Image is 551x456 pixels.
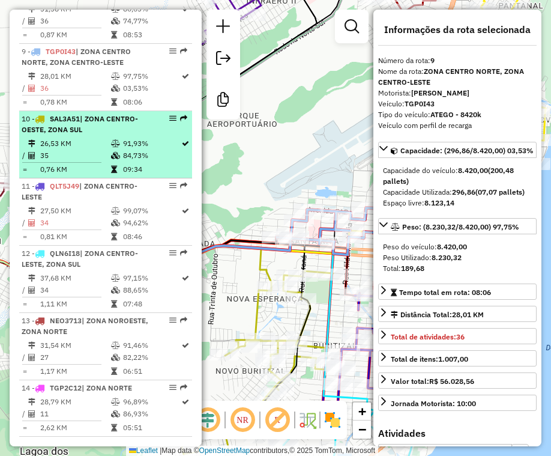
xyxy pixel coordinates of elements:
[40,396,110,408] td: 28,79 KM
[22,163,28,175] td: =
[40,422,110,434] td: 2,62 KM
[378,67,524,87] strong: ZONA CENTRO NORTE, ZONA CENTRO-LESTE
[111,219,120,226] i: % de utilização da cubagem
[22,316,148,336] span: 13 -
[383,252,532,263] div: Peso Utilizado:
[456,332,465,341] strong: 36
[401,264,424,273] strong: 189,68
[358,404,366,419] span: +
[111,287,120,294] i: % de utilização da cubagem
[28,73,35,80] i: Distância Total
[28,287,35,294] i: Total de Atividades
[50,316,82,325] span: NEO3713
[111,207,120,214] i: % de utilização do peso
[122,15,181,27] td: 74,77%
[28,354,35,361] i: Total de Atividades
[378,66,537,88] div: Nome da rota:
[28,140,35,147] i: Distância Total
[111,398,120,406] i: % de utilização do peso
[28,398,35,406] i: Distância Total
[430,56,435,65] strong: 9
[40,15,110,27] td: 36
[399,288,491,297] span: Tempo total em rota: 08:06
[111,31,117,38] i: Tempo total em rota
[193,406,222,434] span: Ocultar deslocamento
[111,342,120,349] i: % de utilização do peso
[28,152,35,159] i: Total de Atividades
[46,47,76,56] span: TGP0I43
[22,82,28,94] td: /
[182,342,189,349] i: Rota otimizada
[160,446,161,455] span: |
[22,114,138,134] span: 10 -
[28,207,35,214] i: Distância Total
[111,73,120,80] i: % de utilização do peso
[182,398,189,406] i: Rota otimizada
[22,365,28,377] td: =
[129,446,158,455] a: Leaflet
[40,351,110,363] td: 27
[111,300,117,308] i: Tempo total em rota
[22,217,28,229] td: /
[169,182,176,189] em: Opções
[28,342,35,349] i: Distância Total
[126,446,378,456] div: Map data © contributors,© 2025 TomTom, Microsoft
[22,47,131,67] span: 9 -
[28,219,35,226] i: Total de Atividades
[22,383,132,392] span: 14 -
[122,3,181,15] td: 80,63%
[452,310,484,319] span: 28,01 KM
[122,163,181,175] td: 09:34
[402,222,519,231] span: Peso: (8.230,32/8.420,00) 97,75%
[40,284,110,296] td: 34
[182,275,189,282] i: Rota otimizada
[111,275,120,282] i: % de utilização do peso
[28,410,35,418] i: Total de Atividades
[429,377,474,386] strong: R$ 56.028,56
[111,5,120,13] i: % de utilização do peso
[40,3,110,15] td: 31,38 KM
[111,410,120,418] i: % de utilização da cubagem
[22,422,28,434] td: =
[40,217,110,229] td: 34
[383,187,532,198] div: Capacidade Utilizada:
[122,29,181,41] td: 08:53
[211,46,235,73] a: Exportar sessão
[400,146,534,155] span: Capacidade: (296,86/8.420,00) 03,53%
[378,88,537,99] div: Motorista:
[211,88,235,115] a: Criar modelo
[122,408,181,420] td: 86,93%
[40,96,110,108] td: 0,78 KM
[391,332,465,341] span: Total de atividades:
[122,396,181,408] td: 96,89%
[40,138,110,150] td: 26,53 KM
[22,96,28,108] td: =
[122,365,181,377] td: 06:51
[22,284,28,296] td: /
[111,152,120,159] i: % de utilização da cubagem
[180,47,187,55] em: Rota exportada
[411,88,469,97] strong: [PERSON_NAME]
[378,328,537,344] a: Total de atividades:36
[122,70,181,82] td: 97,75%
[40,272,110,284] td: 37,68 KM
[378,428,537,439] h4: Atividades
[228,406,257,434] span: Ocultar NR
[391,376,474,387] div: Valor total:
[169,47,176,55] em: Opções
[199,446,250,455] a: OpenStreetMap
[50,181,79,190] span: QLT5J49
[383,165,532,187] div: Capacidade do veículo:
[378,160,537,213] div: Capacidade: (296,86/8.420,00) 03,53%
[40,231,110,243] td: 0,81 KM
[22,181,137,201] span: 11 -
[40,298,110,310] td: 1,11 KM
[405,99,435,108] strong: TGP0I43
[111,368,117,375] i: Tempo total em rota
[353,421,371,439] a: Zoom out
[358,422,366,437] span: −
[22,408,28,420] td: /
[182,140,189,147] i: Rota otimizada
[378,372,537,389] a: Valor total:R$ 56.028,56
[122,96,181,108] td: 08:06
